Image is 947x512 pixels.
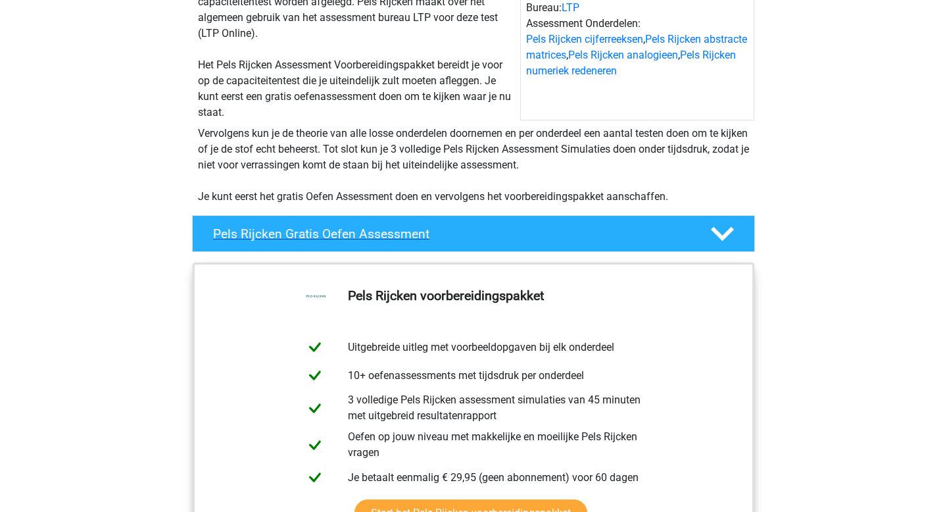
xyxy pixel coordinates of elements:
[187,215,760,252] a: Pels Rijcken Gratis Oefen Assessment
[213,226,689,242] h4: Pels Rijcken Gratis Oefen Assessment
[568,49,678,61] a: Pels Rijcken analogieen
[193,126,754,205] div: Vervolgens kun je de theorie van alle losse onderdelen doornemen en per onderdeel een aantal test...
[562,1,579,14] a: LTP
[526,33,643,45] a: Pels Rijcken cijferreeksen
